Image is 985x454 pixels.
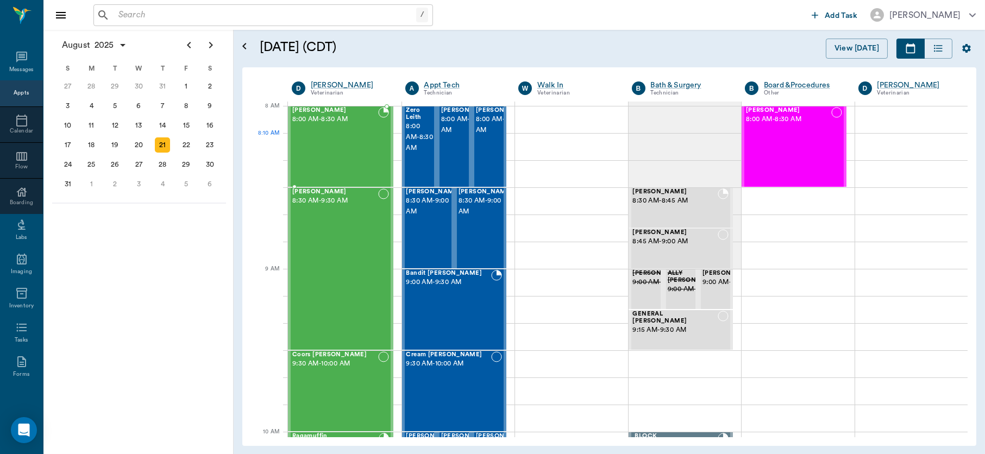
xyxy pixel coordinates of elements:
div: Friday, August 8, 2025 [179,98,194,113]
span: [PERSON_NAME] [441,433,495,440]
div: Tasks [15,336,28,344]
span: [PERSON_NAME] [406,188,461,196]
div: Saturday, August 9, 2025 [202,98,217,113]
button: August2025 [57,34,133,56]
div: Monday, August 11, 2025 [84,118,99,133]
div: NOT_CONFIRMED, 9:30 AM - 10:00 AM [288,350,393,432]
div: M [80,60,104,77]
button: Previous page [178,34,200,56]
span: 9:30 AM - 10:00 AM [406,358,492,369]
div: S [198,60,222,77]
div: Monday, August 18, 2025 [84,137,99,153]
div: Bath & Surgery [651,80,729,91]
div: A [405,81,419,95]
div: NOT_CONFIRMED, 9:30 AM - 10:00 AM [402,350,507,432]
div: Forms [13,370,29,379]
span: [PERSON_NAME] [476,107,530,114]
div: Thursday, August 28, 2025 [155,157,170,172]
div: CANCELED, 9:00 AM - 9:15 AM [663,269,698,310]
button: View [DATE] [826,39,888,59]
div: NOT_CONFIRMED, 8:30 AM - 9:00 AM [454,187,506,269]
span: 2025 [92,37,116,53]
span: 8:00 AM - 8:30 AM [292,114,378,125]
span: Zero Leith [406,107,434,121]
div: Tuesday, August 26, 2025 [108,157,123,172]
div: Tuesday, September 2, 2025 [108,176,123,192]
span: GENERAL [PERSON_NAME] [633,311,718,325]
span: [PERSON_NAME] [441,107,495,114]
div: Sunday, August 3, 2025 [60,98,76,113]
span: 9:00 AM - 9:15 AM [668,284,722,295]
span: Ragamuffin [PERSON_NAME] [292,433,379,447]
div: NOT_CONFIRMED, 9:15 AM - 9:30 AM [629,310,733,350]
div: NOT_CONFIRMED, 8:30 AM - 9:00 AM [402,187,454,269]
div: Other [764,89,842,98]
a: [PERSON_NAME] [877,80,956,91]
span: 8:45 AM - 9:00 AM [633,236,718,247]
div: Wednesday, July 30, 2025 [131,79,147,94]
div: BOOKED, 8:00 AM - 8:30 AM [288,106,393,187]
span: [PERSON_NAME] [459,188,513,196]
span: 8:30 AM - 9:30 AM [292,196,378,206]
div: NOT_CONFIRMED, 8:00 AM - 8:30 AM [742,106,846,187]
a: Appt Tech [424,80,503,91]
div: T [103,60,127,77]
div: B [745,81,758,95]
div: Saturday, August 2, 2025 [202,79,217,94]
div: Tuesday, August 5, 2025 [108,98,123,113]
div: Monday, July 28, 2025 [84,79,99,94]
span: Coors [PERSON_NAME] [292,351,378,358]
div: Technician [424,89,503,98]
span: August [60,37,92,53]
div: 9 AM [251,263,279,291]
span: ALLY [PERSON_NAME] [668,270,722,284]
span: Bandit [PERSON_NAME] [406,270,492,277]
div: Inventory [9,302,34,310]
div: Monday, September 1, 2025 [84,176,99,192]
div: Sunday, July 27, 2025 [60,79,76,94]
span: [PERSON_NAME] [476,433,530,440]
span: 9:00 AM - 9:15 AM [702,277,757,288]
div: Thursday, August 14, 2025 [155,118,170,133]
span: 8:30 AM - 9:00 AM [459,196,513,217]
button: Add Task [807,5,862,25]
span: 8:00 AM - 8:30 AM [406,121,434,154]
div: Veterinarian [877,89,956,98]
div: Friday, August 15, 2025 [179,118,194,133]
div: Saturday, August 16, 2025 [202,118,217,133]
span: 8:00 AM - 8:30 AM [476,114,530,136]
div: 8 AM [251,100,279,128]
div: Walk In [537,80,616,91]
div: Technician [651,89,729,98]
div: Friday, September 5, 2025 [179,176,194,192]
div: NOT_CONFIRMED, 8:00 AM - 8:30 AM [472,106,506,187]
span: [PERSON_NAME] [292,188,378,196]
input: Search [114,8,416,23]
span: 8:00 AM - 8:30 AM [746,114,831,125]
span: [PERSON_NAME] [633,270,687,277]
div: BOOKED, 9:00 AM - 9:30 AM [402,269,507,350]
div: Tuesday, August 12, 2025 [108,118,123,133]
span: BLOCK [635,433,718,440]
span: [PERSON_NAME] [702,270,757,277]
div: 10 AM [251,426,279,453]
div: Sunday, August 10, 2025 [60,118,76,133]
button: Close drawer [50,4,72,26]
div: BOOKED, 8:30 AM - 8:45 AM [629,187,733,228]
div: B [632,81,645,95]
div: Friday, August 29, 2025 [179,157,194,172]
div: / [416,8,428,22]
span: [PERSON_NAME] [406,433,461,440]
div: Messages [9,66,34,74]
div: D [292,81,305,95]
span: 9:00 AM - 9:30 AM [406,277,492,288]
span: 9:30 AM - 10:00 AM [292,358,378,369]
div: Saturday, August 23, 2025 [202,137,217,153]
div: NOT_CONFIRMED, 8:45 AM - 9:00 AM [629,228,733,269]
span: 9:00 AM - 9:15 AM [633,277,687,288]
span: [PERSON_NAME] [746,107,831,114]
div: Today, Thursday, August 21, 2025 [155,137,170,153]
a: Board &Procedures [764,80,842,91]
div: W [518,81,532,95]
